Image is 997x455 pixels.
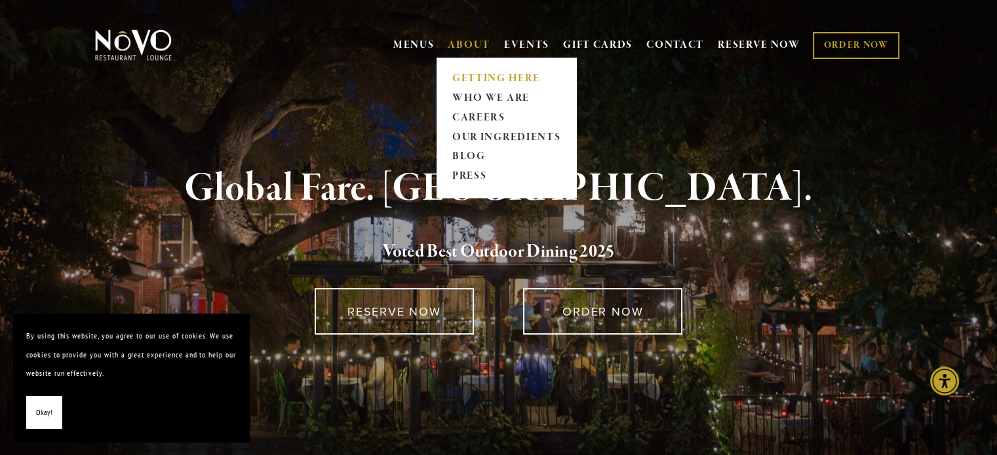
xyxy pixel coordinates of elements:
[92,29,174,62] img: Novo Restaurant &amp; Lounge
[523,288,682,335] a: ORDER NOW
[448,108,564,128] a: CAREERS
[563,33,633,58] a: GIFT CARDS
[26,327,236,383] p: By using this website, you agree to our use of cookies. We use cookies to provide you with a grea...
[382,240,606,265] a: Voted Best Outdoor Dining 202
[36,403,52,422] span: Okay!
[930,367,959,395] div: Accessibility Menu
[184,164,813,213] strong: Global Fare. [GEOGRAPHIC_DATA].
[504,39,549,52] a: EVENTS
[646,33,704,58] a: CONTACT
[718,33,800,58] a: RESERVE NOW
[13,314,249,442] section: Cookie banner
[813,32,899,59] a: ORDER NOW
[448,69,564,88] a: GETTING HERE
[393,39,435,52] a: MENUS
[448,147,564,167] a: BLOG
[448,39,490,52] a: ABOUT
[448,88,564,108] a: WHO WE ARE
[117,238,881,266] h2: 5
[315,288,474,335] a: RESERVE NOW
[26,396,62,429] button: Okay!
[448,128,564,147] a: OUR INGREDIENTS
[448,167,564,187] a: PRESS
